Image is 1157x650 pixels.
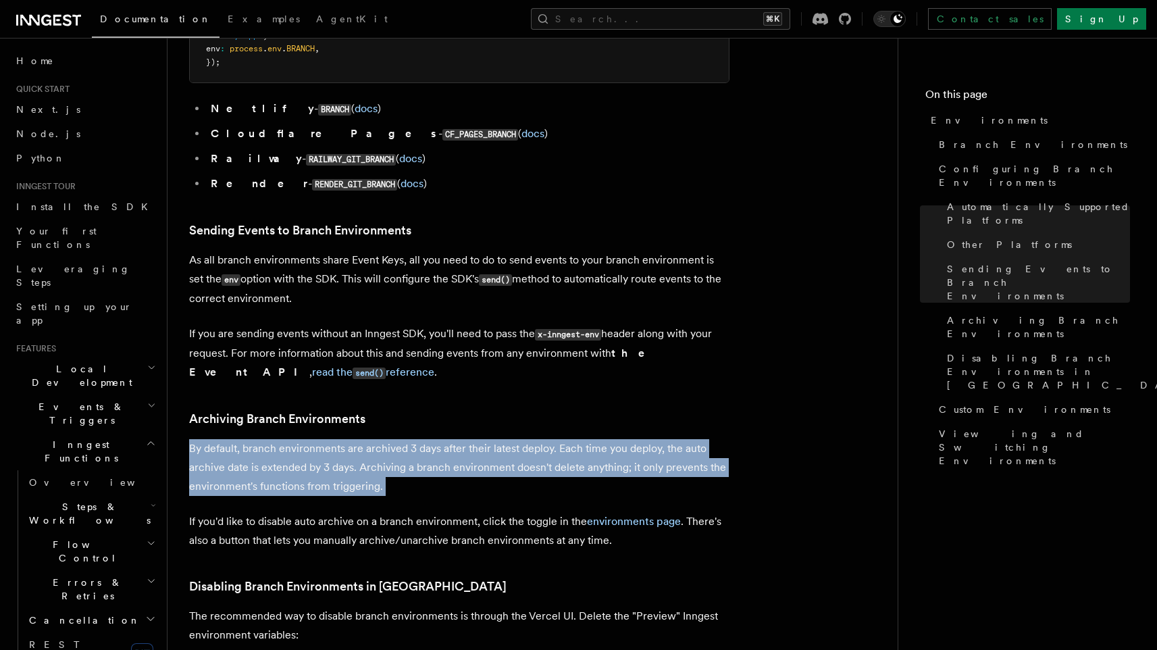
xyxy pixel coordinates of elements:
a: read thesend()reference [312,366,434,378]
span: Viewing and Switching Environments [939,427,1130,468]
span: Documentation [100,14,211,24]
a: Disabling Branch Environments in [GEOGRAPHIC_DATA] [942,346,1130,397]
button: Errors & Retries [24,570,159,608]
a: Contact sales [928,8,1052,30]
button: Steps & Workflows [24,495,159,532]
span: Branch Environments [939,138,1127,151]
code: RAILWAY_GIT_BRANCH [306,154,396,166]
span: AgentKit [316,14,388,24]
code: send() [353,368,386,379]
span: Your first Functions [16,226,97,250]
span: Next.js [16,104,80,115]
span: Environments [931,114,1048,127]
span: Inngest tour [11,181,76,192]
span: Features [11,343,56,354]
span: env [206,44,220,53]
span: Events & Triggers [11,400,147,427]
a: environments page [587,515,681,528]
a: docs [401,177,423,190]
span: : [215,31,220,41]
code: x-inngest-env [535,329,601,341]
span: id [206,31,215,41]
span: , [263,31,267,41]
a: Disabling Branch Environments in [GEOGRAPHIC_DATA] [189,577,507,596]
a: Documentation [92,4,220,38]
code: BRANCH [318,104,351,116]
a: Sign Up [1057,8,1146,30]
span: Flow Control [24,538,147,565]
a: Home [11,49,159,73]
code: RENDER_GIT_BRANCH [312,179,397,191]
a: Archiving Branch Environments [942,308,1130,346]
p: If you'd like to disable auto archive on a branch environment, click the toggle in the . There's ... [189,512,729,550]
code: send() [479,274,512,286]
strong: Railway [211,152,302,165]
button: Search...⌘K [531,8,790,30]
a: Sending Events to Branch Environments [942,257,1130,308]
code: env [222,274,240,286]
span: . [282,44,286,53]
a: Branch Environments [933,132,1130,157]
span: Other Platforms [947,238,1072,251]
a: Sending Events to Branch Environments [189,221,411,240]
h4: On this page [925,86,1130,108]
a: Install the SDK [11,195,159,219]
span: Errors & Retries [24,576,147,603]
a: Environments [925,108,1130,132]
a: Other Platforms [942,232,1130,257]
a: Your first Functions [11,219,159,257]
span: . [263,44,267,53]
span: Node.js [16,128,80,139]
li: - ( ) [207,99,729,119]
strong: Render [211,177,308,190]
span: "my-app" [225,31,263,41]
span: Archiving Branch Environments [947,314,1130,341]
a: Viewing and Switching Environments [933,422,1130,473]
a: Overview [24,470,159,495]
a: Node.js [11,122,159,146]
a: docs [521,127,544,140]
span: Custom Environments [939,403,1110,416]
span: process [230,44,263,53]
a: docs [355,102,378,115]
span: Steps & Workflows [24,500,151,527]
span: , [315,44,319,53]
span: Sending Events to Branch Environments [947,262,1130,303]
a: Custom Environments [933,397,1130,422]
span: Inngest Functions [11,438,146,465]
a: docs [399,152,422,165]
p: If you are sending events without an Inngest SDK, you'll need to pass the header along with your ... [189,324,729,382]
span: env [267,44,282,53]
span: Python [16,153,66,164]
a: Configuring Branch Environments [933,157,1130,195]
p: As all branch environments share Event Keys, all you need to do to send events to your branch env... [189,251,729,308]
span: Install the SDK [16,201,156,212]
span: }); [206,57,220,67]
a: Examples [220,4,308,36]
li: - ( ) [207,149,729,169]
span: Leveraging Steps [16,264,130,288]
li: - ( ) [207,124,729,144]
kbd: ⌘K [763,12,782,26]
li: - ( ) [207,174,729,194]
button: Toggle dark mode [873,11,906,27]
a: Automatically Supported Platforms [942,195,1130,232]
button: Local Development [11,357,159,395]
span: Quick start [11,84,70,95]
span: Local Development [11,362,147,389]
p: By default, branch environments are archived 3 days after their latest deploy. Each time you depl... [189,439,729,496]
a: Archiving Branch Environments [189,409,365,428]
button: Flow Control [24,532,159,570]
span: Home [16,54,54,68]
strong: Netlify [211,102,314,115]
span: Cancellation [24,614,140,627]
span: Overview [29,477,168,488]
span: Automatically Supported Platforms [947,200,1130,227]
span: Examples [228,14,300,24]
a: Python [11,146,159,170]
a: Leveraging Steps [11,257,159,295]
a: Setting up your app [11,295,159,332]
strong: Cloudflare Pages [211,127,438,140]
a: Next.js [11,97,159,122]
code: CF_PAGES_BRANCH [442,129,518,141]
